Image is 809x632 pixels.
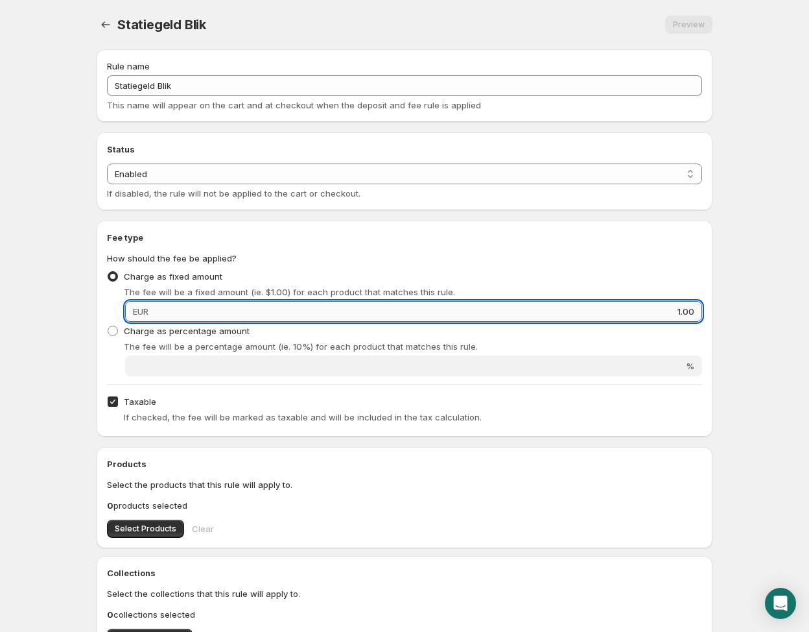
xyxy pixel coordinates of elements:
span: EUR [133,306,148,317]
span: Charge as fixed amount [124,271,222,282]
span: Statiegeld Blik [117,17,206,32]
p: collections selected [107,608,702,621]
span: How should the fee be applied? [107,253,237,263]
div: Open Intercom Messenger [765,588,796,619]
p: The fee will be a percentage amount (ie. 10%) for each product that matches this rule. [124,340,702,353]
span: This name will appear on the cart and at checkout when the deposit and fee rule is applied [107,100,481,110]
b: 0 [107,500,113,511]
button: Settings [97,16,115,34]
span: % [686,361,694,371]
span: If checked, the fee will be marked as taxable and will be included in the tax calculation. [124,412,482,422]
h2: Products [107,457,702,470]
span: The fee will be a fixed amount (ie. $1.00) for each product that matches this rule. [124,287,455,297]
span: If disabled, the rule will not be applied to the cart or checkout. [107,188,360,199]
p: Select the collections that this rule will apply to. [107,587,702,600]
h2: Fee type [107,231,702,244]
p: products selected [107,499,702,512]
span: Rule name [107,61,150,71]
span: Select Products [115,524,176,534]
p: Select the products that this rule will apply to. [107,478,702,491]
button: Select Products [107,520,184,538]
span: Charge as percentage amount [124,326,250,336]
h2: Status [107,143,702,156]
span: Taxable [124,396,156,407]
h2: Collections [107,566,702,579]
b: 0 [107,609,113,620]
